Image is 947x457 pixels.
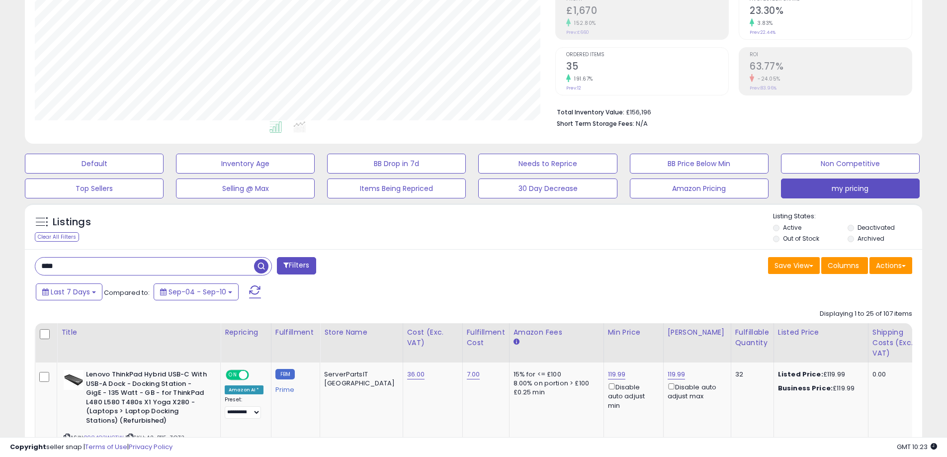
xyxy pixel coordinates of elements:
[25,179,164,198] button: Top Sellers
[821,257,868,274] button: Columns
[571,19,596,27] small: 152.80%
[557,105,905,117] li: £156,196
[467,327,505,348] div: Fulfillment Cost
[571,75,593,83] small: 191.67%
[858,223,895,232] label: Deactivated
[104,288,150,297] span: Compared to:
[327,179,466,198] button: Items Being Repriced
[10,443,172,452] div: seller snap | |
[778,384,861,393] div: £119.99
[176,179,315,198] button: Selling @ Max
[557,108,624,116] b: Total Inventory Value:
[636,119,648,128] span: N/A
[897,442,937,452] span: 2025-09-18 10:23 GMT
[85,442,127,452] a: Terms of Use
[566,29,589,35] small: Prev: £660
[566,61,728,74] h2: 35
[872,327,924,359] div: Shipping Costs (Exc. VAT)
[735,327,770,348] div: Fulfillable Quantity
[275,327,316,338] div: Fulfillment
[407,327,458,348] div: Cost (Exc. VAT)
[225,385,263,394] div: Amazon AI *
[566,5,728,18] h2: £1,670
[781,154,920,174] button: Non Competitive
[608,327,659,338] div: Min Price
[778,369,823,379] b: Listed Price:
[781,179,920,198] button: my pricing
[324,327,399,338] div: Store Name
[327,154,466,174] button: BB Drop in 7d
[248,371,263,379] span: OFF
[750,61,912,74] h2: 63.77%
[277,257,316,274] button: Filters
[169,287,226,297] span: Sep-04 - Sep-10
[275,369,295,379] small: FBM
[61,327,216,338] div: Title
[275,382,312,394] div: Prime
[783,234,819,243] label: Out of Stock
[608,369,626,379] a: 119.99
[557,119,634,128] b: Short Term Storage Fees:
[467,369,480,379] a: 7.00
[754,75,780,83] small: -24.05%
[768,257,820,274] button: Save View
[735,370,766,379] div: 32
[869,257,912,274] button: Actions
[750,85,776,91] small: Prev: 83.96%
[25,154,164,174] button: Default
[86,370,207,428] b: Lenovo ThinkPad Hybrid USB-C With USB-A Dock - Docking Station - GigE - 135 Watt - GB - for Think...
[566,85,581,91] small: Prev: 12
[51,287,90,297] span: Last 7 Days
[53,215,91,229] h5: Listings
[514,338,519,347] small: Amazon Fees.
[225,327,267,338] div: Repricing
[64,370,84,390] img: 31HOikIx1rL._SL40_.jpg
[36,283,102,300] button: Last 7 Days
[778,383,833,393] b: Business Price:
[668,369,686,379] a: 119.99
[227,371,239,379] span: ON
[630,154,769,174] button: BB Price Below Min
[778,327,864,338] div: Listed Price
[514,370,596,379] div: 15% for <= £100
[225,396,263,419] div: Preset:
[783,223,801,232] label: Active
[514,327,600,338] div: Amazon Fees
[750,5,912,18] h2: 23.30%
[478,179,617,198] button: 30 Day Decrease
[514,379,596,388] div: 8.00% on portion > £100
[828,261,859,271] span: Columns
[773,212,922,221] p: Listing States:
[176,154,315,174] button: Inventory Age
[630,179,769,198] button: Amazon Pricing
[129,442,172,452] a: Privacy Policy
[668,327,727,338] div: [PERSON_NAME]
[608,381,656,410] div: Disable auto adjust min
[35,232,79,242] div: Clear All Filters
[750,52,912,58] span: ROI
[778,370,861,379] div: £119.99
[668,381,723,401] div: Disable auto adjust max
[566,52,728,58] span: Ordered Items
[478,154,617,174] button: Needs to Reprice
[754,19,773,27] small: 3.83%
[154,283,239,300] button: Sep-04 - Sep-10
[514,388,596,397] div: £0.25 min
[324,370,395,388] div: ServerPartsIT [GEOGRAPHIC_DATA]
[858,234,884,243] label: Archived
[820,309,912,319] div: Displaying 1 to 25 of 107 items
[750,29,775,35] small: Prev: 22.44%
[872,370,920,379] div: 0.00
[407,369,425,379] a: 36.00
[10,442,46,452] strong: Copyright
